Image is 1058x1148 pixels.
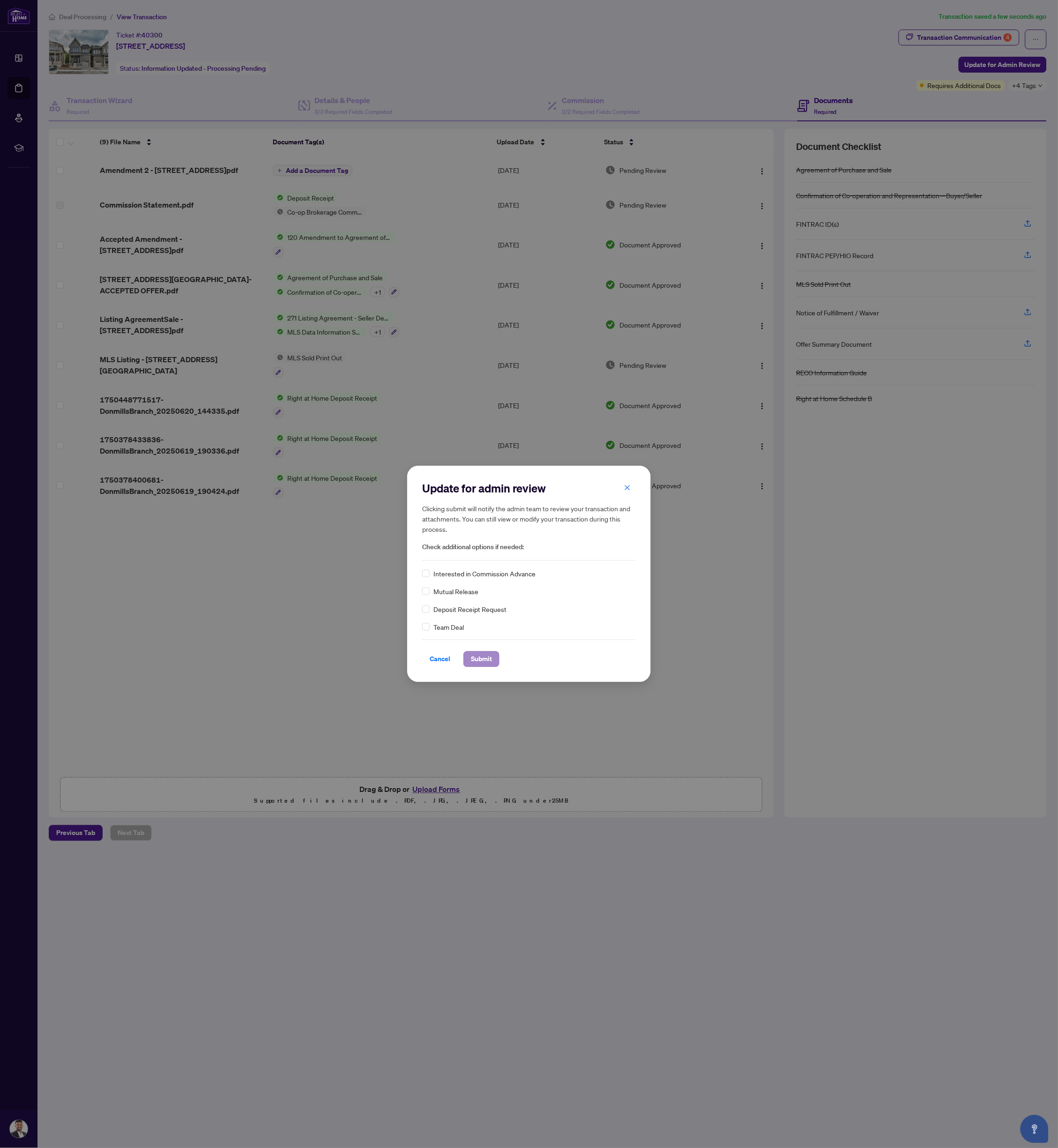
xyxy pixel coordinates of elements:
[433,622,464,632] span: Team Deal
[422,503,636,534] h5: Clicking submit will notify the admin team to review your transaction and attachments. You can st...
[430,652,450,667] span: Cancel
[433,604,507,614] span: Deposit Receipt Request
[422,651,458,667] button: Cancel
[422,481,636,496] h2: Update for admin review
[471,652,492,667] span: Submit
[433,568,536,579] span: Interested in Commission Advance
[433,586,478,596] span: Mutual Release
[463,651,499,667] button: Submit
[624,485,631,491] span: close
[422,542,636,552] span: Check additional options if needed:
[1021,1115,1049,1143] button: Open asap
